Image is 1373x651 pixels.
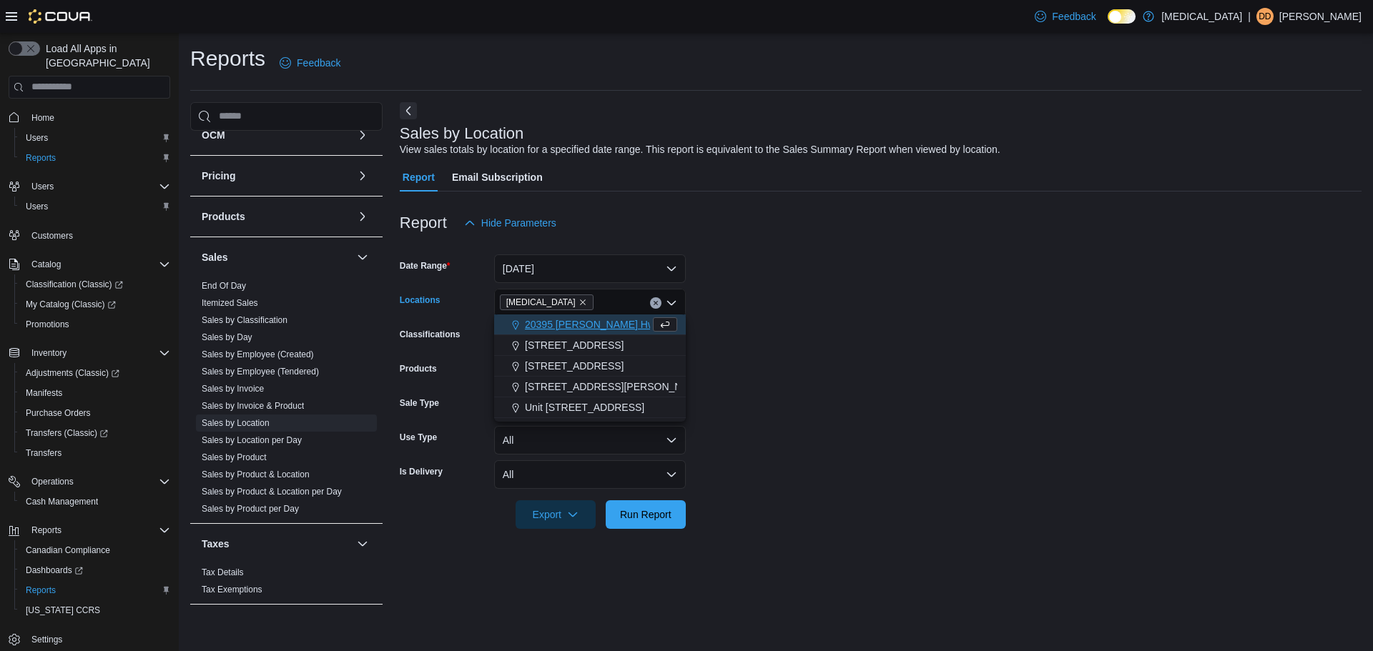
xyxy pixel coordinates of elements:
button: Operations [3,472,176,492]
span: [US_STATE] CCRS [26,605,100,616]
button: Catalog [3,254,176,274]
span: Dashboards [20,562,170,579]
span: Dd [1259,8,1271,25]
span: Users [26,178,170,195]
a: Sales by Product per Day [202,504,299,514]
span: Sales by Product per Day [202,503,299,515]
button: Settings [3,629,176,650]
span: Cash Management [20,493,170,510]
div: Sales [190,277,383,523]
button: [DATE] [494,254,686,283]
span: Sales by Location [202,417,270,429]
a: Tax Exemptions [202,585,262,595]
label: Sale Type [400,397,439,409]
button: OCM [202,128,351,142]
label: Date Range [400,260,451,272]
span: Canadian Compliance [20,542,170,559]
a: Adjustments (Classic) [14,363,176,383]
h3: Sales [202,250,228,264]
button: Next [400,102,417,119]
a: Classification (Classic) [14,274,176,294]
label: Use Type [400,432,437,443]
span: Settings [31,634,62,645]
span: Catalog [31,259,61,270]
a: Sales by Product [202,452,267,462]
span: Feedback [1052,9,1096,24]
span: [STREET_ADDRESS] [525,359,624,373]
a: Adjustments (Classic) [20,364,125,382]
span: Transfers [20,444,170,462]
button: Reports [3,520,176,540]
a: Customers [26,227,79,244]
a: Dashboards [14,560,176,580]
span: Sales by Classification [202,314,287,326]
a: Settings [26,631,68,648]
button: Export [516,500,596,529]
span: Sales by Day [202,332,252,343]
h1: Reports [190,44,265,73]
a: Sales by Product & Location per Day [202,487,342,497]
button: Products [202,209,351,224]
span: My Catalog (Classic) [20,296,170,313]
p: [MEDICAL_DATA] [1161,8,1242,25]
span: Unit [STREET_ADDRESS] [525,400,644,414]
button: [STREET_ADDRESS] [494,356,686,377]
button: Inventory [26,344,72,362]
label: Locations [400,294,441,306]
span: Canadian Compliance [26,545,110,556]
span: Reports [20,149,170,167]
button: Taxes [202,537,351,551]
button: Purchase Orders [14,403,176,423]
a: Manifests [20,384,68,402]
button: OCM [354,126,371,144]
span: Adjustments (Classic) [20,364,170,382]
button: Users [14,197,176,217]
span: Inventory [31,347,67,359]
a: Itemized Sales [202,298,258,308]
a: Cash Management [20,493,104,510]
a: Transfers [20,444,67,462]
a: Users [20,198,54,215]
div: View sales totals by location for a specified date range. This report is equivalent to the Sales ... [400,142,1000,157]
a: Sales by Invoice [202,384,264,394]
span: Tax Details [202,567,244,578]
button: Sales [354,249,371,266]
a: Promotions [20,316,75,333]
button: All [494,460,686,489]
a: Feedback [274,49,346,77]
button: Users [14,128,176,148]
button: Sales [202,250,351,264]
span: Manifests [20,384,170,402]
span: Purchase Orders [20,404,170,422]
a: Sales by Product & Location [202,469,310,479]
div: Diego de Azevedo [1256,8,1274,25]
button: Reports [26,522,67,539]
span: Customers [31,230,73,242]
button: Catalog [26,256,67,273]
span: Load All Apps in [GEOGRAPHIC_DATA] [40,41,170,70]
button: Clear input [650,297,661,309]
span: [MEDICAL_DATA] [506,295,576,309]
span: Reports [26,522,170,539]
span: Transfers (Classic) [20,424,170,442]
input: Dark Mode [1108,9,1136,24]
span: End Of Day [202,280,246,292]
button: Home [3,107,176,128]
span: Run Report [620,507,671,522]
h3: Taxes [202,537,230,551]
a: My Catalog (Classic) [20,296,122,313]
span: Promotions [26,319,69,330]
span: Inventory [26,344,170,362]
p: | [1248,8,1251,25]
span: Transfers (Classic) [26,427,108,439]
a: Users [20,129,54,146]
a: Sales by Employee (Tendered) [202,367,319,377]
button: [STREET_ADDRESS] [494,335,686,356]
span: Manifests [26,387,62,399]
a: Tax Details [202,567,244,577]
button: Users [3,177,176,197]
a: Sales by Employee (Created) [202,349,314,359]
a: [US_STATE] CCRS [20,602,106,619]
img: Cova [29,9,92,24]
